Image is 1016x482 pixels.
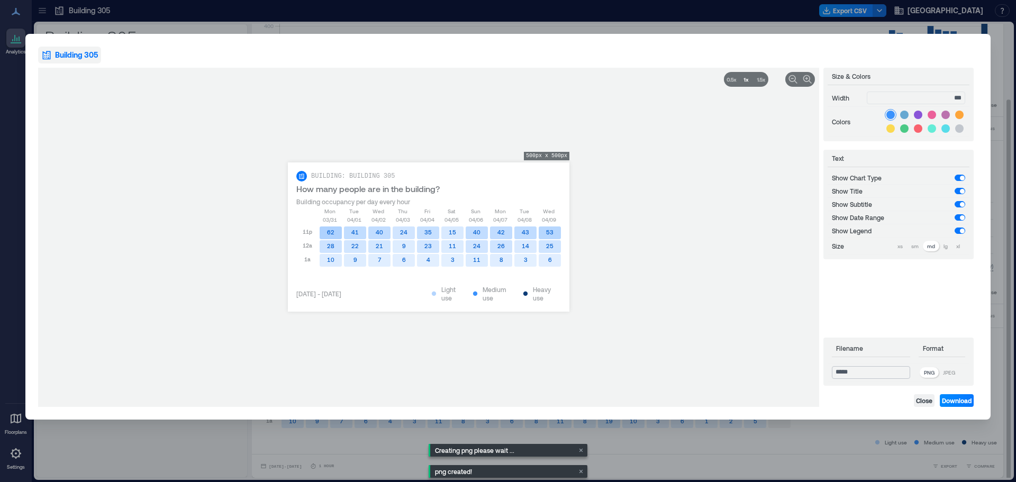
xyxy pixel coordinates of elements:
[832,174,946,182] p: Show Chart Type
[942,396,972,405] span: Download
[398,207,407,215] p: Thu
[373,207,384,215] p: Wed
[424,229,432,235] text: 35
[376,229,383,235] text: 40
[956,242,960,250] p: xl
[424,207,430,215] p: Fri
[924,368,935,377] p: PNG
[533,284,559,303] span: Heavy use
[524,256,528,263] text: 3
[832,200,946,208] p: Show Subtitle
[296,288,341,299] span: [DATE] - [DATE]
[897,242,903,250] p: xs
[473,242,480,249] text: 24
[424,242,432,249] text: 23
[296,181,440,196] span: How many people are in the building?
[435,446,514,454] p: Creating png please wait ...
[919,344,965,357] p: Format
[351,242,359,249] text: 22
[520,207,529,215] p: Tue
[526,152,567,160] p: 500px x 500px
[500,256,503,263] text: 8
[914,394,935,407] button: Close
[351,229,359,235] text: 41
[546,229,554,235] text: 53
[311,171,395,181] span: BUILDING: BUILDING 305
[469,215,483,224] p: 04/06
[473,256,480,263] text: 11
[353,256,357,263] text: 9
[55,50,98,60] span: Building 305
[471,207,480,215] p: Sun
[832,94,858,102] p: Width
[296,196,410,207] span: Building occupancy per day every hour
[927,242,935,250] p: md
[940,394,974,407] button: Download
[371,215,386,224] p: 04/02
[441,284,464,303] span: Light use
[497,229,505,235] text: 42
[832,226,946,235] p: Show Legend
[38,47,101,63] button: Building 305
[497,242,505,249] text: 26
[323,215,337,224] p: 03/31
[327,256,334,263] text: 10
[911,242,919,250] p: sm
[435,467,472,476] p: png created!
[402,256,406,263] text: 6
[304,255,311,263] p: 1a
[493,215,507,224] p: 04/07
[832,242,884,250] p: Size
[522,229,529,235] text: 43
[303,241,312,250] p: 12a
[303,228,312,236] p: 11p
[427,256,430,263] text: 4
[420,215,434,224] p: 04/04
[396,215,410,224] p: 04/03
[327,229,334,235] text: 62
[828,72,969,85] p: Size & Colors
[449,242,456,249] text: 11
[402,242,406,249] text: 9
[324,207,335,215] p: Mon
[495,207,506,215] p: Mon
[832,344,910,357] p: Filename
[451,256,455,263] text: 3
[448,207,455,215] p: Sat
[546,242,554,249] text: 25
[916,396,932,405] span: Close
[518,215,532,224] p: 04/08
[522,242,529,249] text: 14
[400,229,407,235] text: 24
[943,368,955,377] p: JPEG
[376,242,383,249] text: 21
[349,207,359,215] p: Tue
[832,187,946,195] p: Show Title
[543,207,555,215] p: Wed
[378,256,382,263] text: 7
[832,117,876,126] p: Colors
[832,213,946,222] p: Show Date Range
[444,215,459,224] p: 04/05
[347,215,361,224] p: 04/01
[473,229,480,235] text: 40
[327,242,334,249] text: 28
[828,154,969,167] p: Text
[944,242,948,250] p: lg
[483,284,514,303] span: Medium use
[548,256,552,263] text: 6
[449,229,456,235] text: 15
[542,215,556,224] p: 04/09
